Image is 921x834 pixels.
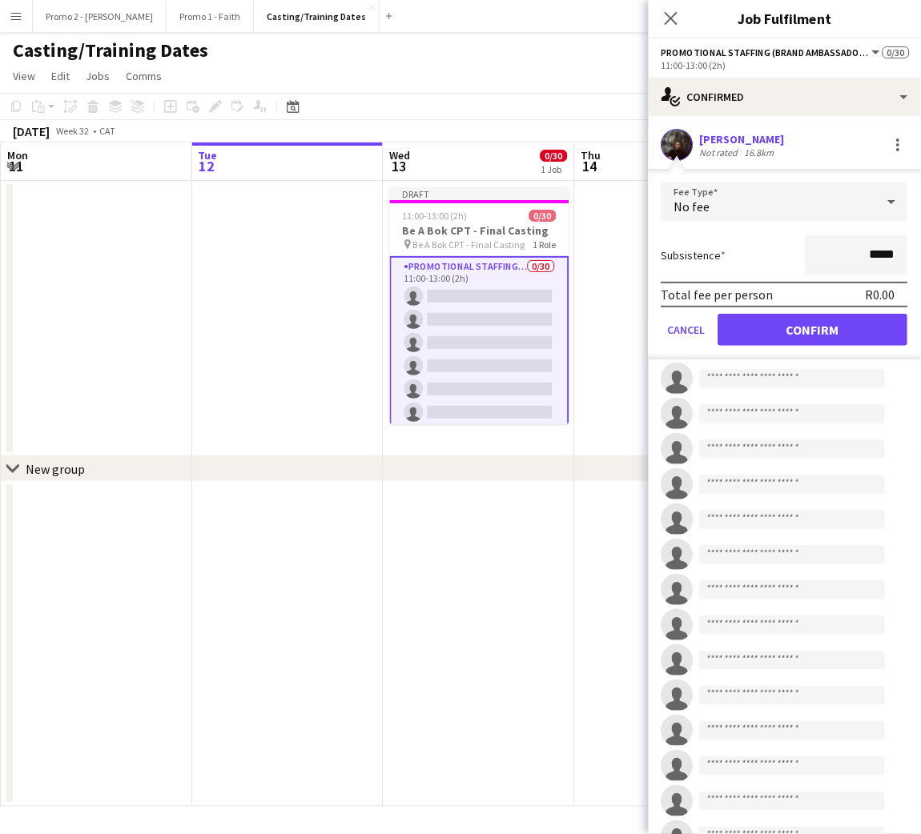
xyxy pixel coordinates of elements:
[99,125,115,137] div: CAT
[13,123,50,139] div: [DATE]
[6,66,42,86] a: View
[883,46,910,58] span: 0/30
[7,148,28,162] span: Mon
[700,132,785,146] div: [PERSON_NAME]
[649,78,921,116] div: Confirmed
[51,69,70,83] span: Edit
[199,148,218,162] span: Tue
[413,239,525,251] span: Be A Bok CPT - Final Casting
[579,157,601,175] span: 14
[390,148,411,162] span: Wed
[13,38,208,62] h1: Casting/Training Dates
[26,461,85,477] div: New group
[390,223,569,238] h3: Be A Bok CPT - Final Casting
[674,198,710,215] span: No fee
[79,66,116,86] a: Jobs
[119,66,168,86] a: Comms
[254,1,380,32] button: Casting/Training Dates
[718,314,908,346] button: Confirm
[13,69,35,83] span: View
[866,287,895,303] div: R0.00
[662,46,870,58] span: Promotional Staffing (Brand Ambassadors)
[196,157,218,175] span: 12
[390,187,569,424] app-job-card: Draft11:00-13:00 (2h)0/30Be A Bok CPT - Final Casting Be A Bok CPT - Final Casting1 RolePromotion...
[33,1,167,32] button: Promo 2 - [PERSON_NAME]
[390,187,569,200] div: Draft
[541,163,567,175] div: 1 Job
[45,66,76,86] a: Edit
[662,287,774,303] div: Total fee per person
[529,210,557,222] span: 0/30
[167,1,254,32] button: Promo 1 - Faith
[700,146,742,158] div: Not rated
[403,210,468,222] span: 11:00-13:00 (2h)
[53,125,93,137] span: Week 32
[533,239,557,251] span: 1 Role
[388,157,411,175] span: 13
[649,8,921,29] h3: Job Fulfilment
[662,46,883,58] button: Promotional Staffing (Brand Ambassadors)
[5,157,28,175] span: 11
[662,314,712,346] button: Cancel
[662,248,726,263] label: Subsistence
[541,150,568,162] span: 0/30
[662,59,908,71] div: 11:00-13:00 (2h)
[742,146,778,158] div: 16.8km
[581,148,601,162] span: Thu
[86,69,110,83] span: Jobs
[126,69,162,83] span: Comms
